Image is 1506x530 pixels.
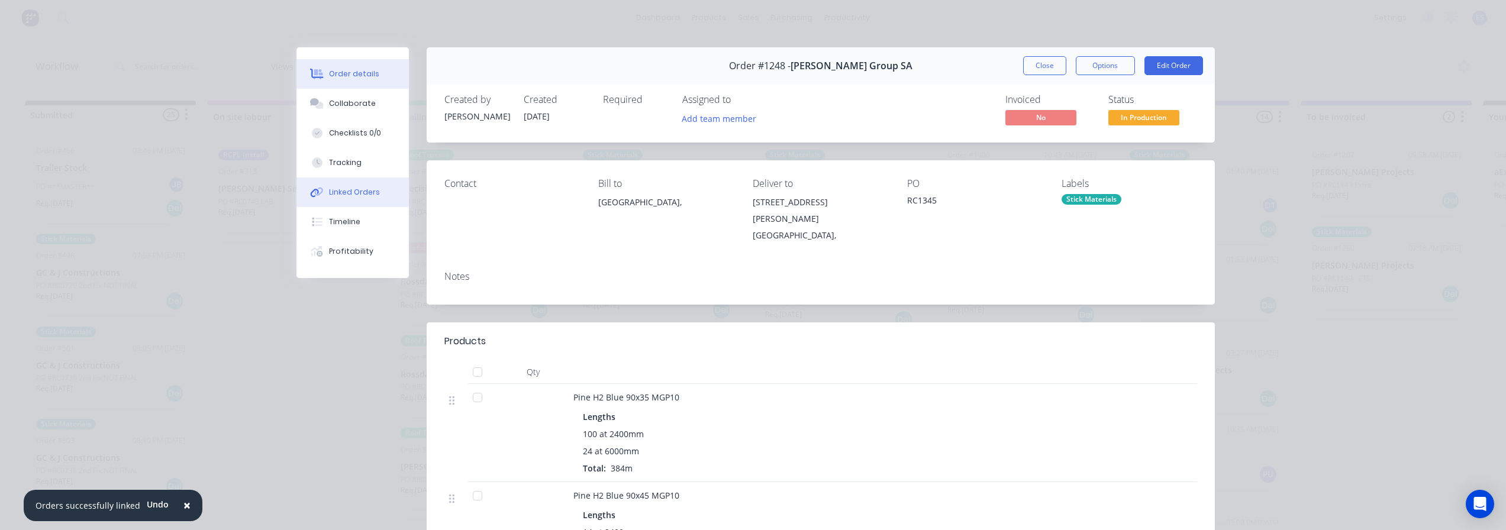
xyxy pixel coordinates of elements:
[1005,110,1076,125] span: No
[791,60,912,72] span: [PERSON_NAME] Group SA
[753,194,888,244] div: [STREET_ADDRESS][PERSON_NAME][GEOGRAPHIC_DATA],
[1108,110,1179,125] span: In Production
[140,496,175,513] button: Undo
[682,110,763,126] button: Add team member
[329,246,373,257] div: Profitability
[329,98,376,109] div: Collaborate
[907,194,1043,211] div: RC1345
[1062,194,1121,205] div: Stick Materials
[729,60,791,72] span: Order #1248 -
[524,94,589,105] div: Created
[1466,490,1494,518] div: Open Intercom Messenger
[329,69,379,79] div: Order details
[1023,56,1066,75] button: Close
[753,227,888,244] div: [GEOGRAPHIC_DATA],
[524,111,550,122] span: [DATE]
[296,89,409,118] button: Collaborate
[444,334,486,348] div: Products
[172,492,202,520] button: Close
[573,392,679,403] span: Pine H2 Blue 90x35 MGP10
[444,271,1197,282] div: Notes
[1005,94,1094,105] div: Invoiced
[675,110,762,126] button: Add team member
[444,110,509,122] div: [PERSON_NAME]
[583,509,615,521] span: Lengths
[598,194,734,211] div: [GEOGRAPHIC_DATA],
[682,94,801,105] div: Assigned to
[603,94,668,105] div: Required
[598,178,734,189] div: Bill to
[329,157,362,168] div: Tracking
[583,428,644,440] span: 100 at 2400mm
[1108,110,1179,128] button: In Production
[753,194,888,227] div: [STREET_ADDRESS][PERSON_NAME]
[583,463,606,474] span: Total:
[296,118,409,148] button: Checklists 0/0
[1062,178,1197,189] div: Labels
[329,187,380,198] div: Linked Orders
[296,177,409,207] button: Linked Orders
[183,497,191,513] span: ×
[1076,56,1135,75] button: Options
[753,178,888,189] div: Deliver to
[296,59,409,89] button: Order details
[1108,94,1197,105] div: Status
[606,463,637,474] span: 384m
[583,445,639,457] span: 24 at 6000mm
[296,207,409,237] button: Timeline
[498,360,569,384] div: Qty
[329,128,381,138] div: Checklists 0/0
[598,194,734,232] div: [GEOGRAPHIC_DATA],
[573,490,679,501] span: Pine H2 Blue 90x45 MGP10
[1144,56,1203,75] button: Edit Order
[444,178,580,189] div: Contact
[296,148,409,177] button: Tracking
[296,237,409,266] button: Profitability
[907,178,1043,189] div: PO
[36,499,140,512] div: Orders successfully linked
[444,94,509,105] div: Created by
[329,216,360,227] div: Timeline
[583,411,615,423] span: Lengths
